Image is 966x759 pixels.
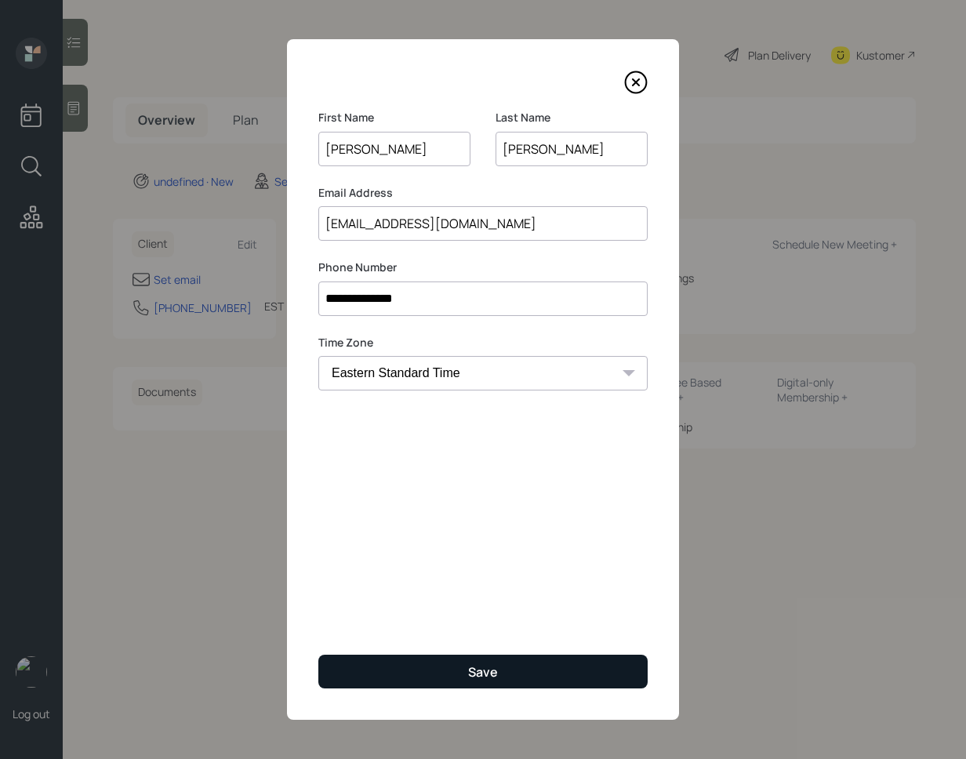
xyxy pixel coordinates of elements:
label: First Name [318,110,470,125]
label: Phone Number [318,260,648,275]
label: Time Zone [318,335,648,350]
label: Email Address [318,185,648,201]
button: Save [318,655,648,688]
div: Save [468,663,498,681]
label: Last Name [496,110,648,125]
